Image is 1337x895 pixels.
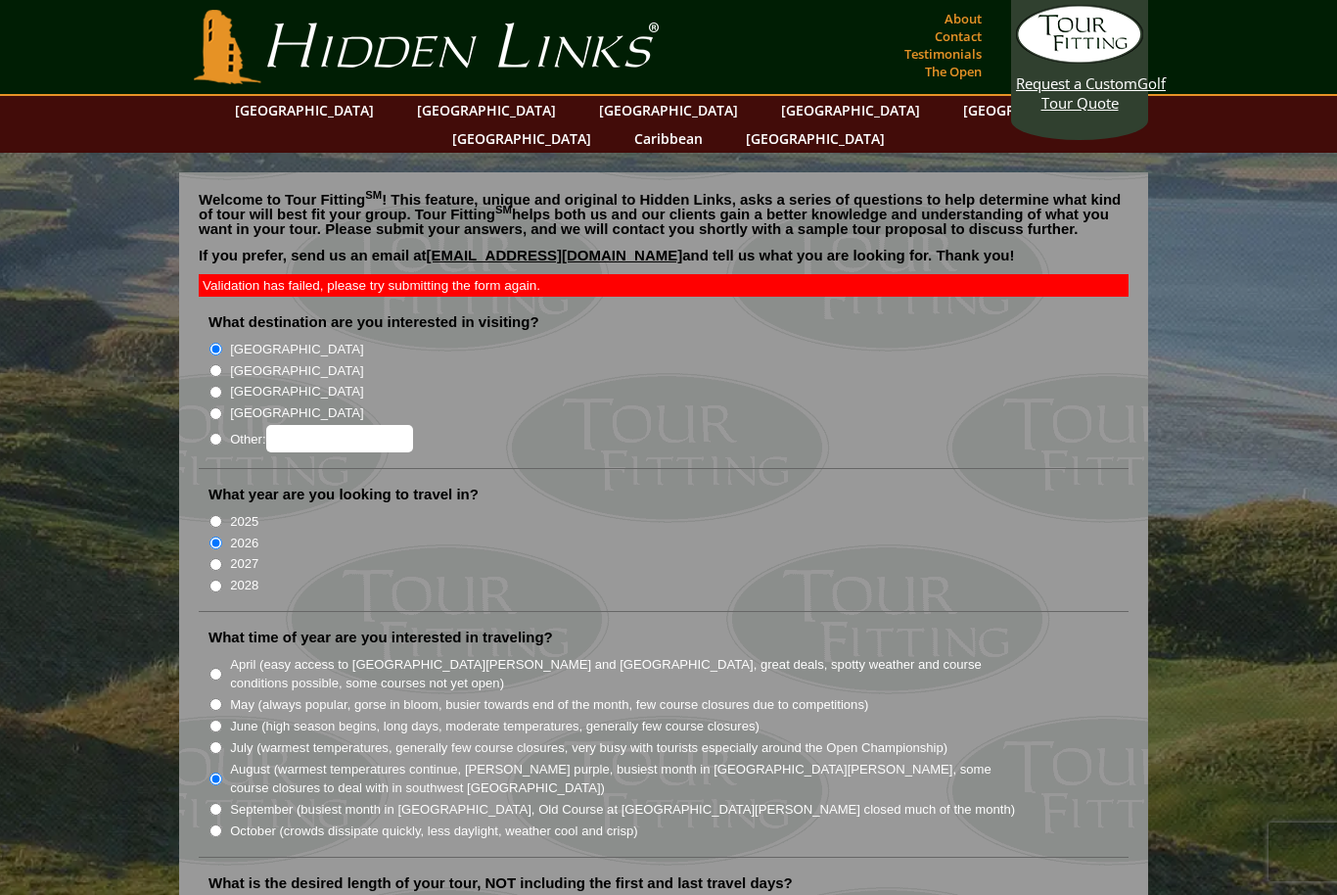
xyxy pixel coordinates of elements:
[771,96,930,124] a: [GEOGRAPHIC_DATA]
[442,124,601,153] a: [GEOGRAPHIC_DATA]
[199,248,1129,277] p: If you prefer, send us an email at and tell us what you are looking for. Thank you!
[230,822,638,841] label: October (crowds dissipate quickly, less daylight, weather cool and crisp)
[920,58,987,85] a: The Open
[589,96,748,124] a: [GEOGRAPHIC_DATA]
[230,717,760,736] label: June (high season begins, long days, moderate temperatures, generally few course closures)
[230,340,363,359] label: [GEOGRAPHIC_DATA]
[230,382,363,401] label: [GEOGRAPHIC_DATA]
[225,96,384,124] a: [GEOGRAPHIC_DATA]
[736,124,895,153] a: [GEOGRAPHIC_DATA]
[199,274,1129,297] div: Validation has failed, please try submitting the form again.
[230,512,258,532] label: 2025
[407,96,566,124] a: [GEOGRAPHIC_DATA]
[230,576,258,595] label: 2028
[208,628,553,647] label: What time of year are you interested in traveling?
[1016,5,1143,113] a: Request a CustomGolf Tour Quote
[208,312,539,332] label: What destination are you interested in visiting?
[940,5,987,32] a: About
[365,189,382,201] sup: SM
[199,192,1129,236] p: Welcome to Tour Fitting ! This feature, unique and original to Hidden Links, asks a series of que...
[208,485,479,504] label: What year are you looking to travel in?
[495,204,512,215] sup: SM
[230,403,363,423] label: [GEOGRAPHIC_DATA]
[230,361,363,381] label: [GEOGRAPHIC_DATA]
[208,873,793,893] label: What is the desired length of your tour, NOT including the first and last travel days?
[230,695,868,715] label: May (always popular, gorse in bloom, busier towards end of the month, few course closures due to ...
[230,534,258,553] label: 2026
[899,40,987,68] a: Testimonials
[230,800,1015,820] label: September (busiest month in [GEOGRAPHIC_DATA], Old Course at [GEOGRAPHIC_DATA][PERSON_NAME] close...
[230,738,947,758] label: July (warmest temperatures, generally few course closures, very busy with tourists especially aro...
[624,124,713,153] a: Caribbean
[1016,73,1137,93] span: Request a Custom
[230,655,1017,693] label: April (easy access to [GEOGRAPHIC_DATA][PERSON_NAME] and [GEOGRAPHIC_DATA], great deals, spotty w...
[427,247,683,263] a: [EMAIL_ADDRESS][DOMAIN_NAME]
[230,760,1017,798] label: August (warmest temperatures continue, [PERSON_NAME] purple, busiest month in [GEOGRAPHIC_DATA][P...
[266,425,413,452] input: Other:
[230,554,258,574] label: 2027
[230,425,412,452] label: Other:
[930,23,987,50] a: Contact
[953,96,1112,124] a: [GEOGRAPHIC_DATA]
